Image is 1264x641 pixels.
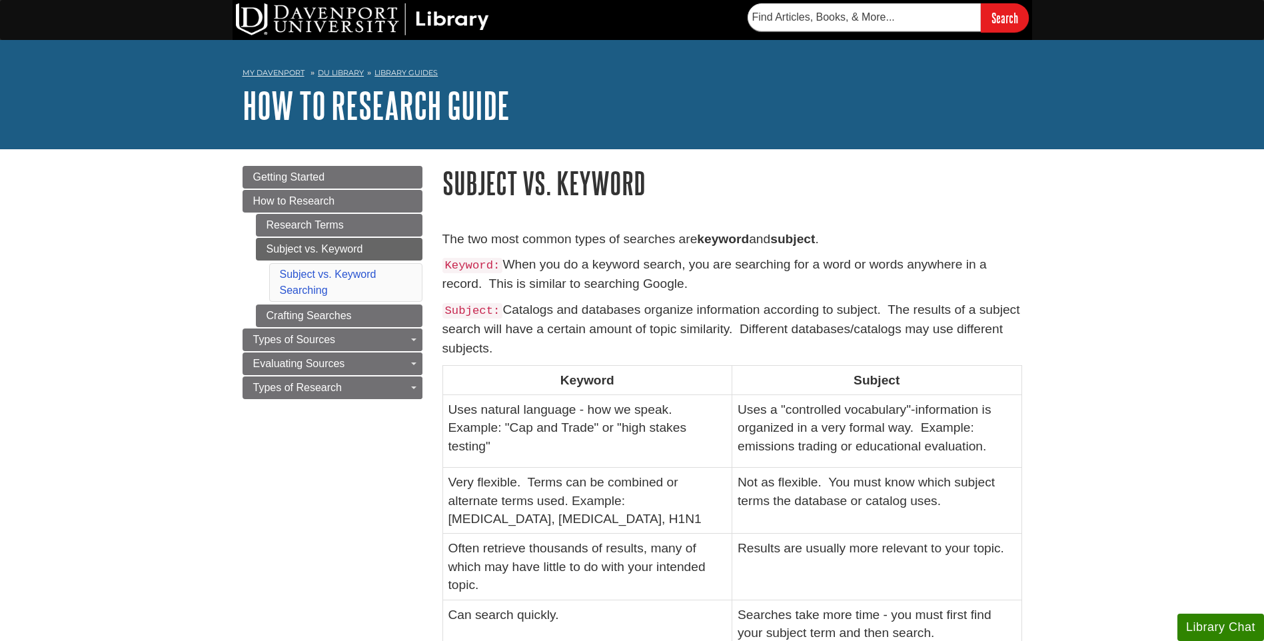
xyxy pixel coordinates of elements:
[280,269,376,296] a: Subject vs. Keyword Searching
[442,166,1022,200] h1: Subject vs. Keyword
[748,3,981,31] input: Find Articles, Books, & More...
[442,468,732,534] td: Very flexible. Terms can be combined or alternate terms used. Example: [MEDICAL_DATA], [MEDICAL_D...
[442,301,1022,358] p: Catalogs and databases organize information according to subject. The results of a subject search...
[243,85,510,126] a: How to Research Guide
[442,230,1022,249] p: The two most common types of searches are and .
[243,166,422,189] a: Getting Started
[854,373,900,387] strong: Subject
[253,171,325,183] span: Getting Started
[560,373,614,387] strong: Keyword
[442,534,732,600] td: Often retrieve thousands of results, many of which may have little to do with your intended topic.
[253,358,345,369] span: Evaluating Sources
[243,352,422,375] a: Evaluating Sources
[732,394,1022,467] td: Uses a "controlled vocabulary"-information is organized in a very formal way. Example: emissions ...
[732,468,1022,534] td: Not as flexible. You must know which subject terms the database or catalog uses.
[256,305,422,327] a: Crafting Searches
[243,376,422,399] a: Types of Research
[256,238,422,261] a: Subject vs. Keyword
[243,190,422,213] a: How to Research
[981,3,1029,32] input: Search
[748,3,1029,32] form: Searches DU Library's articles, books, and more
[256,214,422,237] a: Research Terms
[243,64,1022,85] nav: breadcrumb
[243,328,422,351] a: Types of Sources
[697,232,749,246] strong: keyword
[318,68,364,77] a: DU Library
[442,303,503,319] code: Subject:
[448,400,727,455] p: Uses natural language - how we speak. Example: "Cap and Trade" or "high stakes testing"
[732,534,1022,600] td: Results are usually more relevant to your topic.
[236,3,489,35] img: DU Library
[243,166,422,399] div: Guide Page Menu
[253,195,335,207] span: How to Research
[442,255,1022,294] p: When you do a keyword search, you are searching for a word or words anywhere in a record. This is...
[253,334,336,345] span: Types of Sources
[770,232,815,246] strong: subject
[1177,614,1264,641] button: Library Chat
[243,67,305,79] a: My Davenport
[374,68,438,77] a: Library Guides
[442,258,503,273] code: Keyword:
[253,382,342,393] span: Types of Research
